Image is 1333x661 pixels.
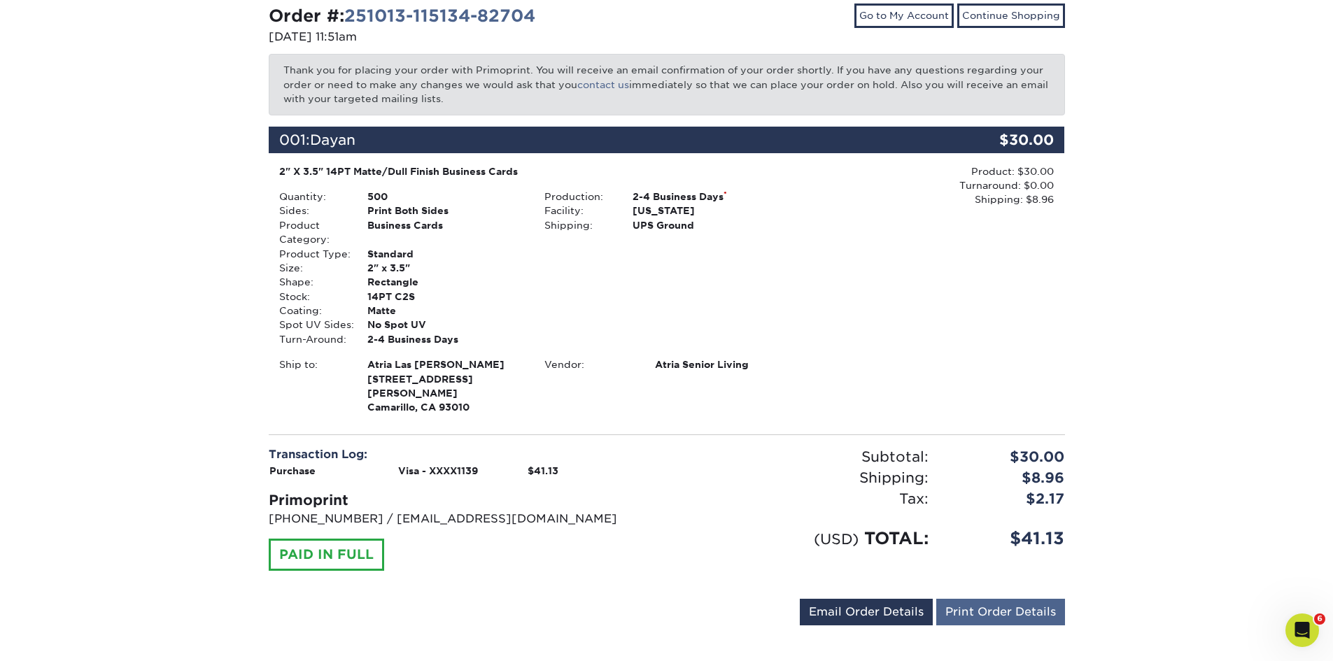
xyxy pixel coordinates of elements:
[269,261,357,275] div: Size:
[269,304,357,318] div: Coating:
[667,488,939,509] div: Tax:
[310,132,355,148] span: Dayan
[269,318,357,332] div: Spot UV Sides:
[534,218,622,232] div: Shipping:
[269,290,357,304] div: Stock:
[644,357,799,371] div: Atria Senior Living
[269,332,357,346] div: Turn-Around:
[534,357,644,371] div: Vendor:
[1285,613,1319,647] iframe: Intercom live chat
[528,465,558,476] strong: $41.13
[269,465,316,476] strong: Purchase
[344,6,535,26] a: 251013-115134-82704
[939,488,1075,509] div: $2.17
[269,275,357,289] div: Shape:
[622,204,799,218] div: [US_STATE]
[269,190,357,204] div: Quantity:
[357,190,534,204] div: 500
[269,539,384,571] div: PAID IN FULL
[367,372,523,401] span: [STREET_ADDRESS][PERSON_NAME]
[957,3,1065,27] a: Continue Shopping
[367,357,523,413] strong: Camarillo, CA 93010
[269,29,656,45] p: [DATE] 11:51am
[269,490,656,511] div: Primoprint
[398,465,478,476] strong: Visa - XXXX1139
[799,164,1054,207] div: Product: $30.00 Turnaround: $0.00 Shipping: $8.96
[269,446,656,463] div: Transaction Log:
[357,304,534,318] div: Matte
[864,528,929,548] span: TOTAL:
[939,526,1075,551] div: $41.13
[269,6,535,26] strong: Order #:
[357,318,534,332] div: No Spot UV
[279,164,789,178] div: 2" X 3.5" 14PT Matte/Dull Finish Business Cards
[1314,613,1325,625] span: 6
[269,247,357,261] div: Product Type:
[269,127,932,153] div: 001:
[269,54,1065,115] p: Thank you for placing your order with Primoprint. You will receive an email confirmation of your ...
[622,190,799,204] div: 2-4 Business Days
[357,332,534,346] div: 2-4 Business Days
[939,446,1075,467] div: $30.00
[577,79,629,90] a: contact us
[357,204,534,218] div: Print Both Sides
[667,446,939,467] div: Subtotal:
[357,261,534,275] div: 2" x 3.5"
[932,127,1065,153] div: $30.00
[939,467,1075,488] div: $8.96
[814,530,859,548] small: (USD)
[357,290,534,304] div: 14PT C2S
[269,204,357,218] div: Sides:
[269,218,357,247] div: Product Category:
[534,190,622,204] div: Production:
[936,599,1065,625] a: Print Order Details
[269,511,656,527] p: [PHONE_NUMBER] / [EMAIL_ADDRESS][DOMAIN_NAME]
[357,247,534,261] div: Standard
[357,275,534,289] div: Rectangle
[800,599,933,625] a: Email Order Details
[854,3,954,27] a: Go to My Account
[269,357,357,415] div: Ship to:
[622,218,799,232] div: UPS Ground
[667,467,939,488] div: Shipping:
[367,357,523,371] span: Atria Las [PERSON_NAME]
[534,204,622,218] div: Facility:
[357,218,534,247] div: Business Cards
